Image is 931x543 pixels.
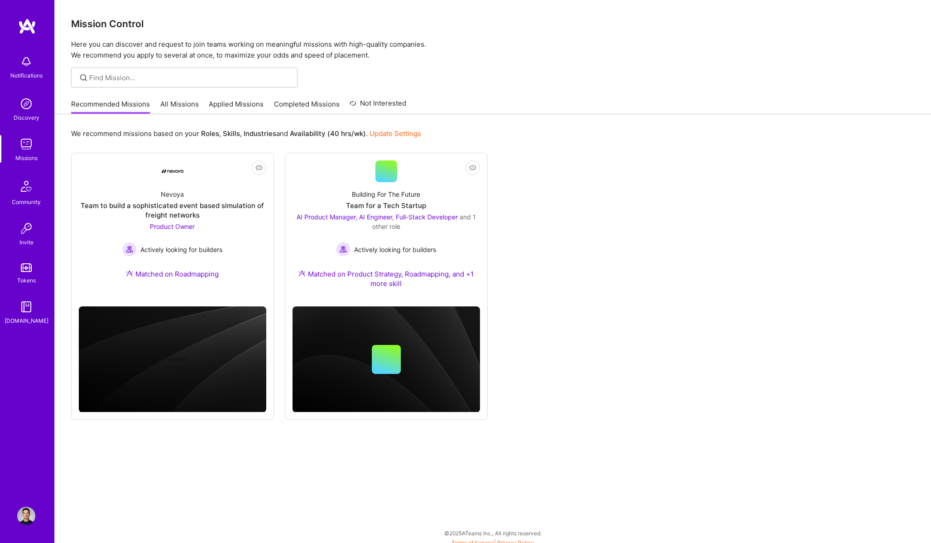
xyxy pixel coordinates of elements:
div: Missions [15,153,38,163]
img: User Avatar [17,507,35,525]
p: Here you can discover and request to join teams working on meaningful missions with high-quality ... [71,39,915,61]
i: icon SearchGrey [78,73,89,83]
img: Actively looking for builders [122,242,137,257]
div: Notifications [10,71,43,80]
div: Team for a Tech Startup [346,201,426,210]
a: Not Interested [350,98,406,114]
b: Availability (40 hrs/wk) [290,129,366,138]
img: Ateam Purple Icon [126,270,133,277]
a: User Avatar [15,507,38,525]
b: Industries [244,129,276,138]
h3: Mission Control [71,18,915,29]
a: Update Settings [370,129,421,138]
img: Ateam Purple Icon [298,270,306,277]
span: Actively looking for builders [140,245,222,254]
div: Discovery [14,113,39,122]
div: Building For The Future [352,189,420,199]
div: Tokens [17,276,36,285]
img: guide book [17,298,35,316]
img: cover [293,306,480,412]
div: Nevoya [161,189,184,199]
span: Actively looking for builders [354,245,436,254]
p: We recommend missions based on your , , and . [71,129,421,138]
div: Matched on Roadmapping [126,269,219,279]
div: Matched on Product Strategy, Roadmapping, and +1 more skill [293,269,480,288]
div: [DOMAIN_NAME] [5,316,48,325]
img: tokens [21,263,32,272]
img: discovery [17,95,35,113]
b: Skills [223,129,240,138]
img: Invite [17,219,35,238]
span: Product Owner [150,223,195,230]
a: Company LogoNevoyaTeam to build a sophisticated event based simulation of freight networksProduct... [79,160,266,290]
div: Community [12,197,41,207]
img: Community [15,175,37,197]
img: cover [79,306,266,412]
input: Find Mission... [89,73,291,82]
a: All Missions [160,99,199,114]
i: icon EyeClosed [469,164,476,171]
img: logo [18,18,36,34]
img: bell [17,53,35,71]
a: Building For The FutureTeam for a Tech StartupAI Product Manager, AI Engineer, Full-Stack Develop... [293,160,480,299]
img: Company Logo [162,170,183,173]
i: icon EyeClosed [255,164,263,171]
a: Completed Missions [274,99,340,114]
div: Team to build a sophisticated event based simulation of freight networks [79,201,266,220]
img: Actively looking for builders [336,242,350,257]
img: teamwork [17,135,35,153]
a: Recommended Missions [71,99,150,114]
b: Roles [201,129,219,138]
div: Invite [19,238,34,247]
a: Applied Missions [209,99,264,114]
img: Company logo [158,345,187,374]
span: AI Product Manager, AI Engineer, Full-Stack Developer [297,213,458,221]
